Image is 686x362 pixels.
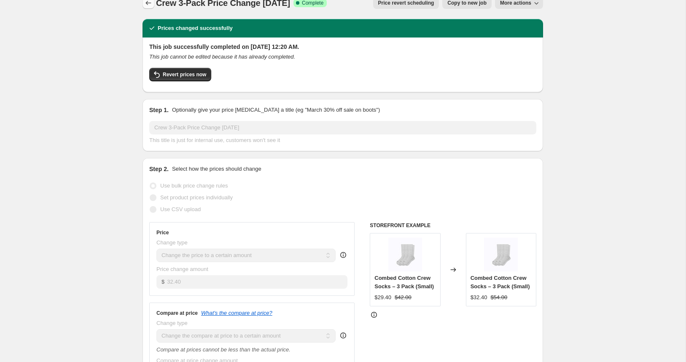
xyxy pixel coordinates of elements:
[149,54,295,60] i: This job cannot be edited because it has already completed.
[374,275,434,290] span: Combed Cotton Crew Socks – 3 Pack (Small)
[156,266,208,272] span: Price change amount
[484,238,518,271] img: 3PCCC-SL-2888-combed-cotton-solid_heather-grey_flat-lil_857c7116-2a35-49f7-b765-3949abf0e6d4_80x.jpg
[395,293,412,302] strike: $42.00
[490,293,507,302] strike: $54.00
[149,137,280,143] span: This title is just for internal use, customers won't see it
[201,310,272,316] button: What's the compare at price?
[388,238,422,271] img: 3PCCC-SL-2888-combed-cotton-solid_heather-grey_flat-lil_857c7116-2a35-49f7-b765-3949abf0e6d4_80x.jpg
[161,279,164,285] span: $
[160,206,201,212] span: Use CSV upload
[370,222,536,229] h6: STOREFRONT EXAMPLE
[149,121,536,134] input: 30% off holiday sale
[156,310,198,316] h3: Compare at price
[339,251,347,259] div: help
[149,106,169,114] h2: Step 1.
[158,24,233,32] h2: Prices changed successfully
[156,346,291,353] i: Compare at prices cannot be less than the actual price.
[167,275,347,289] input: 80.00
[149,43,536,51] h2: This job successfully completed on [DATE] 12:20 AM.
[374,293,391,302] div: $29.40
[160,194,233,201] span: Set product prices individually
[172,106,380,114] p: Optionally give your price [MEDICAL_DATA] a title (eg "March 30% off sale on boots")
[156,320,188,326] span: Change type
[149,68,211,81] button: Revert prices now
[156,229,169,236] h3: Price
[471,275,530,290] span: Combed Cotton Crew Socks – 3 Pack (Small)
[471,293,487,302] div: $32.40
[160,182,228,189] span: Use bulk price change rules
[163,71,206,78] span: Revert prices now
[156,239,188,246] span: Change type
[149,165,169,173] h2: Step 2.
[172,165,261,173] p: Select how the prices should change
[339,331,347,340] div: help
